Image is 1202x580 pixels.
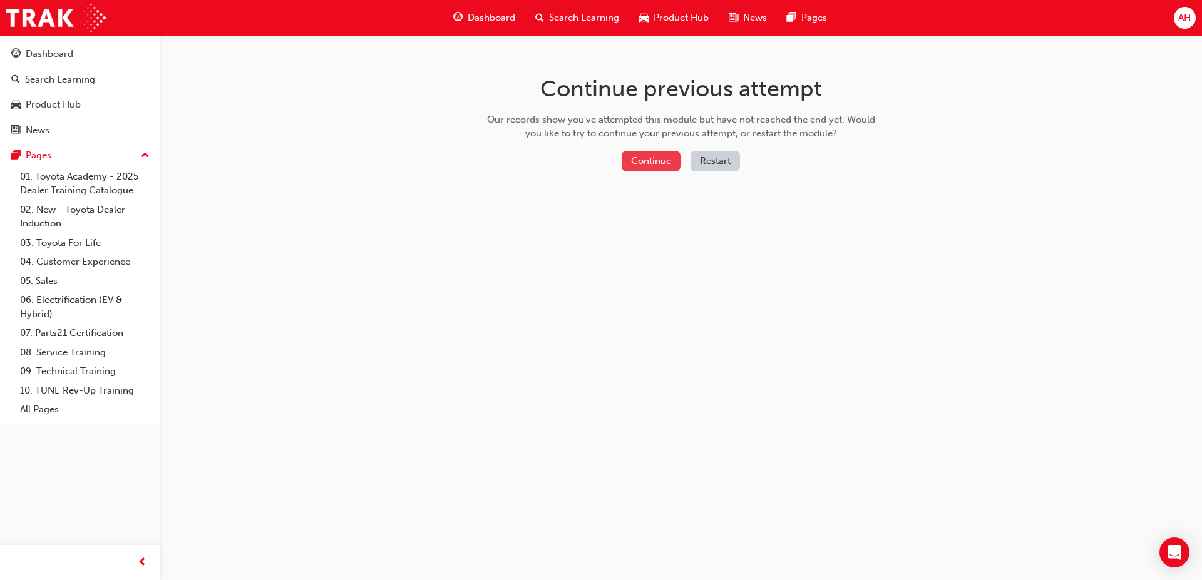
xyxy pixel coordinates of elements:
span: up-icon [141,148,150,164]
span: Dashboard [468,11,515,25]
a: 03. Toyota For Life [15,233,155,253]
a: News [5,119,155,142]
a: guage-iconDashboard [443,5,525,31]
span: car-icon [639,10,649,26]
span: prev-icon [138,555,147,571]
a: news-iconNews [719,5,777,31]
span: News [743,11,767,25]
a: 02. New - Toyota Dealer Induction [15,200,155,233]
div: Our records show you've attempted this module but have not reached the end yet. Would you like to... [483,113,880,141]
a: Dashboard [5,43,155,66]
div: News [26,123,49,138]
a: Search Learning [5,68,155,91]
span: Pages [801,11,827,25]
a: pages-iconPages [777,5,837,31]
button: Pages [5,144,155,167]
a: 07. Parts21 Certification [15,323,155,343]
span: search-icon [535,10,544,26]
a: 08. Service Training [15,343,155,362]
a: 06. Electrification (EV & Hybrid) [15,290,155,323]
a: 04. Customer Experience [15,252,155,272]
a: 09. Technical Training [15,362,155,381]
span: news-icon [11,125,21,136]
h1: Continue previous attempt [483,75,880,103]
button: Continue [622,151,681,171]
div: Product Hub [26,98,81,112]
span: car-icon [11,99,21,111]
a: Product Hub [5,93,155,116]
div: Dashboard [26,47,73,61]
span: pages-icon [11,150,21,161]
button: AH [1174,7,1196,29]
a: 05. Sales [15,272,155,291]
span: search-icon [11,74,20,86]
div: Open Intercom Messenger [1159,537,1189,567]
span: guage-icon [453,10,463,26]
span: AH [1178,11,1191,25]
img: Trak [6,4,106,32]
button: Restart [691,151,740,171]
span: Search Learning [549,11,619,25]
span: pages-icon [787,10,796,26]
span: Product Hub [654,11,709,25]
a: All Pages [15,400,155,419]
span: news-icon [729,10,738,26]
div: Search Learning [25,73,95,87]
a: 01. Toyota Academy - 2025 Dealer Training Catalogue [15,167,155,200]
div: Pages [26,148,51,163]
a: car-iconProduct Hub [629,5,719,31]
button: DashboardSearch LearningProduct HubNews [5,40,155,144]
span: guage-icon [11,49,21,60]
a: search-iconSearch Learning [525,5,629,31]
a: 10. TUNE Rev-Up Training [15,381,155,400]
